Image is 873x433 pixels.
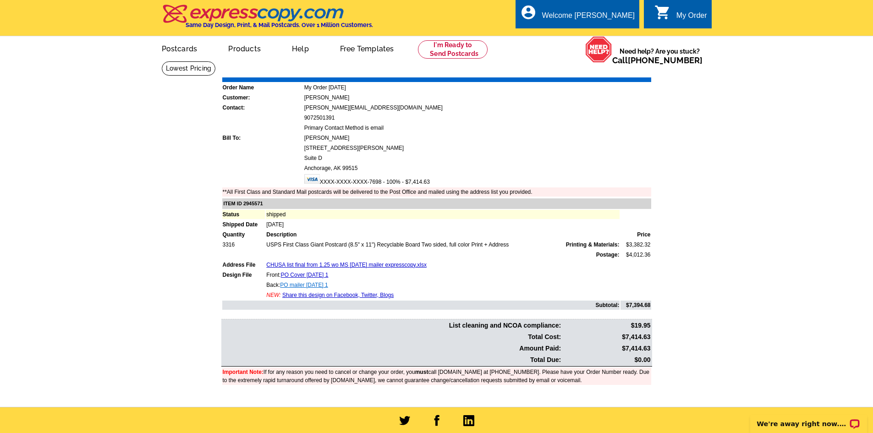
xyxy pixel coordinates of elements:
td: [PERSON_NAME] [304,133,651,143]
div: My Order [676,11,707,24]
td: Amount Paid: [222,343,562,354]
a: [PHONE_NUMBER] [628,55,703,65]
a: CHUSA list final from 1.25 wo MS [DATE] mailer expresscopy.xlsx [266,262,427,268]
td: 3316 [222,240,265,249]
td: $4,012.36 [620,250,651,259]
td: $7,414.63 [562,332,651,342]
a: Share this design on Facebook, Twitter, Blogs [282,292,394,298]
td: Suite D [304,153,651,163]
div: Welcome [PERSON_NAME] [542,11,635,24]
a: shopping_cart My Order [654,10,707,22]
td: Bill To: [222,133,303,143]
span: Call [612,55,703,65]
a: PO Cover [DATE] 1 [281,272,329,278]
span: Need help? Are you stuck? [612,47,707,65]
b: must [415,369,428,375]
td: $3,382.32 [620,240,651,249]
td: Anchorage, AK 99515 [304,164,651,173]
td: $7,414.63 [562,343,651,354]
a: Same Day Design, Print, & Mail Postcards. Over 1 Million Customers. [162,11,373,28]
i: shopping_cart [654,4,671,21]
td: Back: [266,280,620,290]
td: Shipped Date [222,220,265,229]
td: **All First Class and Standard Mail postcards will be delivered to the Post Office and mailed usi... [222,187,651,197]
td: ITEM ID 2945571 [222,198,651,209]
td: Quantity [222,230,265,239]
td: Customer: [222,93,303,102]
span: Printing & Materials: [566,241,620,249]
td: $19.95 [562,320,651,331]
a: Postcards [147,37,212,59]
td: [DATE] [266,220,620,229]
td: Address File [222,260,265,269]
i: account_circle [520,4,537,21]
td: 9072501391 [304,113,651,122]
td: If for any reason you need to cancel or change your order, you call [DOMAIN_NAME] at [PHONE_NUMBE... [222,367,651,385]
td: Primary Contact Method is email [304,123,651,132]
h4: Same Day Design, Print, & Mail Postcards. Over 1 Million Customers. [186,22,373,28]
td: [PERSON_NAME] [304,93,651,102]
td: Total Cost: [222,332,562,342]
td: shipped [266,210,620,219]
img: visa.gif [304,174,320,184]
a: Help [277,37,324,59]
iframe: LiveChat chat widget [744,404,873,433]
td: My Order [DATE] [304,83,651,92]
td: [PERSON_NAME][EMAIL_ADDRESS][DOMAIN_NAME] [304,103,651,112]
a: Products [214,37,275,59]
td: Contact: [222,103,303,112]
td: Description [266,230,620,239]
td: Order Name [222,83,303,92]
td: XXXX-XXXX-XXXX-7698 - 100% - $7,414.63 [304,174,651,186]
td: Subtotal: [222,301,620,310]
td: Front: [266,270,620,280]
td: List cleaning and NCOA compliance: [222,320,562,331]
span: NEW: [266,292,280,298]
a: Free Templates [325,37,409,59]
td: Total Due: [222,355,562,365]
td: Status [222,210,265,219]
td: [STREET_ADDRESS][PERSON_NAME] [304,143,651,153]
font: Important Note: [223,369,264,375]
td: Design File [222,270,265,280]
td: USPS First Class Giant Postcard (8.5" x 11") Recyclable Board Two sided, full color Print + Address [266,240,620,249]
img: help [585,36,612,63]
a: PO mailer [DATE] 1 [280,282,328,288]
td: $0.00 [562,355,651,365]
td: Price [620,230,651,239]
td: $7,394.68 [620,301,651,310]
strong: Postage: [596,252,620,258]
